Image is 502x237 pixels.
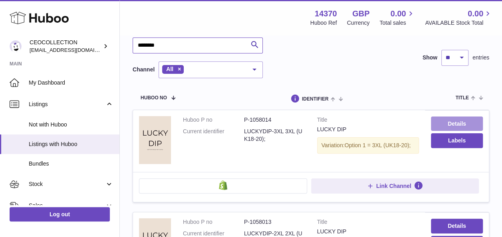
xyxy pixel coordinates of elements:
span: My Dashboard [29,79,113,87]
dd: P-1058013 [244,218,305,226]
span: entries [472,54,489,61]
label: Show [423,54,437,61]
span: Sales [29,202,105,209]
img: LUCKY DIP [139,116,171,164]
span: 0.00 [391,8,406,19]
div: CEOCOLLECTION [30,39,101,54]
div: Currency [347,19,370,27]
span: Total sales [379,19,415,27]
dd: LUCKYDIP-3XL 3XL (UK18-20); [244,128,305,143]
a: 0.00 Total sales [379,8,415,27]
label: Channel [133,66,155,73]
strong: Title [317,116,419,126]
dt: Huboo P no [183,218,244,226]
img: shopify-small.png [219,180,227,190]
span: AVAILABLE Stock Total [425,19,492,27]
span: Link Channel [376,182,411,190]
strong: 14370 [315,8,337,19]
strong: GBP [352,8,369,19]
span: Listings [29,101,105,108]
span: Bundles [29,160,113,168]
dt: Current identifier [183,128,244,143]
span: Not with Huboo [29,121,113,128]
span: Listings with Huboo [29,140,113,148]
a: Log out [10,207,110,221]
span: [EMAIL_ADDRESS][DOMAIN_NAME] [30,47,117,53]
div: LUCKY DIP [317,228,419,235]
button: Link Channel [311,178,479,194]
dd: P-1058014 [244,116,305,124]
span: Option 1 = 3XL (UK18-20); [345,142,411,148]
a: Details [431,219,483,233]
a: Details [431,117,483,131]
dt: Huboo P no [183,116,244,124]
strong: Title [317,218,419,228]
span: title [455,95,468,101]
div: LUCKY DIP [317,126,419,133]
span: Stock [29,180,105,188]
div: Variation: [317,137,419,154]
span: Huboo no [141,95,167,101]
button: Labels [431,133,483,148]
img: internalAdmin-14370@internal.huboo.com [10,40,22,52]
a: 0.00 AVAILABLE Stock Total [425,8,492,27]
span: All [166,66,173,72]
div: Huboo Ref [310,19,337,27]
span: 0.00 [468,8,483,19]
span: identifier [302,97,329,102]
